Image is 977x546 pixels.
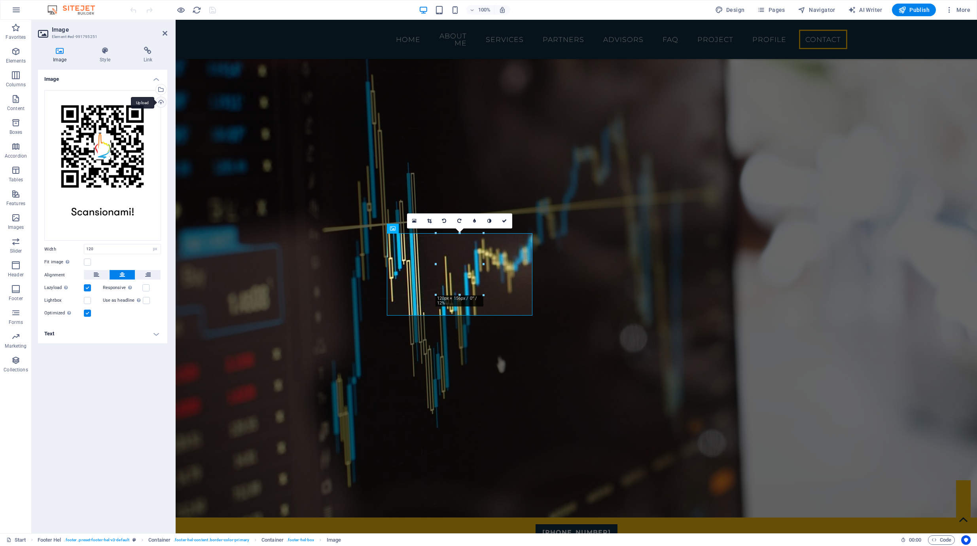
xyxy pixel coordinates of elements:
[192,5,201,15] button: reload
[176,5,186,15] button: Click here to leave preview mode and continue editing
[5,343,27,349] p: Marketing
[467,213,482,228] a: Blur
[9,319,23,325] p: Forms
[8,224,24,230] p: Images
[38,535,341,545] nav: breadcrumb
[942,4,973,16] button: More
[38,70,167,84] h4: Image
[9,129,23,135] p: Boxes
[10,248,22,254] p: Slider
[795,4,839,16] button: Navigator
[901,535,922,545] h6: Session time
[932,535,951,545] span: Code
[6,535,26,545] a: Click to cancel selection. Double-click to open Pages
[6,34,26,40] p: Favorites
[437,213,452,228] a: Rotate left 90°
[466,5,494,15] button: 100%
[44,308,84,318] label: Optimized
[712,4,748,16] button: Design
[261,535,284,545] span: Click to select. Double-click to edit
[7,105,25,112] p: Content
[64,535,129,545] span: . footer .preset-footer-hel-v3-default
[9,295,23,302] p: Footer
[155,97,167,108] a: Upload
[38,535,61,545] span: Click to select. Double-click to edit
[6,58,26,64] p: Elements
[8,272,24,278] p: Header
[45,5,105,15] img: Editor Logo
[892,4,936,16] button: Publish
[44,283,84,293] label: Lazyload
[192,6,201,15] i: Reload page
[133,538,136,542] i: This element is a customizable preset
[478,5,491,15] h6: 100%
[44,270,84,280] label: Alignment
[422,213,437,228] a: Crop mode
[44,257,84,267] label: Fit image
[6,200,25,207] p: Features
[44,247,84,251] label: Width
[6,82,26,88] p: Columns
[129,47,167,63] h4: Link
[928,535,955,545] button: Code
[52,26,167,33] h2: Image
[845,4,886,16] button: AI Writer
[898,6,930,14] span: Publish
[38,47,85,63] h4: Image
[5,153,27,159] p: Accordion
[103,296,143,305] label: Use as headline
[44,296,84,305] label: Lightbox
[44,90,161,241] div: myqr-5v_X3Lp3ERZMynUSkTcmSw.jpeg
[848,6,882,14] span: AI Writer
[148,535,170,545] span: Click to select. Double-click to edit
[4,367,28,373] p: Collections
[327,535,341,545] span: Click to select. Double-click to edit
[945,6,970,14] span: More
[9,177,23,183] p: Tables
[798,6,835,14] span: Navigator
[754,4,788,16] button: Pages
[909,535,921,545] span: 00 00
[407,213,422,228] a: Select files from the file manager, stock photos, or upload file(s)
[38,324,167,343] h4: Text
[287,535,314,545] span: . footer-hel-box
[497,213,512,228] a: Confirm ( ⌘ ⏎ )
[52,33,151,40] h3: Element #ed-991795251
[85,47,128,63] h4: Style
[103,283,142,293] label: Responsive
[757,6,785,14] span: Pages
[915,537,916,543] span: :
[712,4,748,16] div: Design (Ctrl+Alt+Y)
[961,535,971,545] button: Usercentrics
[452,213,467,228] a: Rotate right 90°
[499,6,506,13] i: On resize automatically adjust zoom level to fit chosen device.
[482,213,497,228] a: Greyscale
[174,535,249,545] span: . footer-hel-content .border-color-primary
[715,6,745,14] span: Design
